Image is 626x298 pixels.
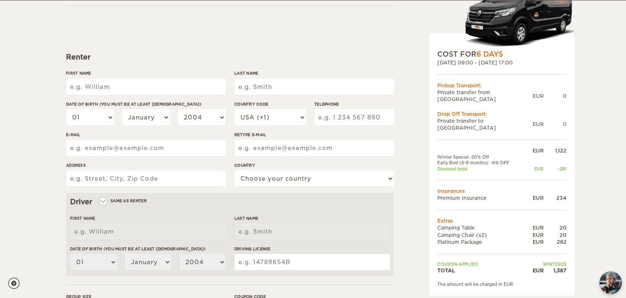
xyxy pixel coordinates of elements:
div: EUR [533,93,544,99]
div: The amount will be charged in EUR [437,282,566,287]
td: Premium Insurance [437,195,525,202]
label: Country [234,162,394,168]
label: Telephone [314,101,394,107]
div: EUR [525,195,544,202]
div: -291 [544,166,566,172]
td: Camping Table [437,225,525,232]
label: E-mail [66,132,226,138]
div: 0 [544,121,566,128]
td: Early Bird (6-9 months): -6% OFF [437,160,525,166]
button: chat-button [600,272,622,294]
div: Drop Off Transport: [437,110,566,117]
input: e.g. 1 234 567 890 [314,109,394,126]
td: Insurances [437,188,566,194]
label: Country Code [234,101,306,107]
div: [DATE] 09:00 - [DATE] 17:00 [437,59,566,66]
div: 20 [544,232,566,238]
div: Driver [70,197,390,207]
label: Date of birth (You must be at least [DEMOGRAPHIC_DATA]) [70,246,226,252]
div: Renter [66,52,394,62]
div: EUR [525,147,544,154]
label: Address [66,162,226,168]
label: Last Name [234,70,394,76]
input: e.g. example@example.com [66,140,226,156]
div: Pickup Transport: [437,82,566,89]
input: e.g. William [70,223,226,240]
td: WINTER25 [525,261,566,267]
td: TOTAL [437,267,525,274]
div: 20 [544,225,566,232]
label: Driving License [234,246,390,252]
td: Extras [437,218,566,225]
input: e.g. Smith [234,79,394,95]
img: Freyja at Cozy Campers [600,272,622,294]
input: Same as renter [100,199,106,205]
label: First Name [70,215,226,221]
td: Winter Special -20% Off [437,155,525,160]
label: Retype E-mail [234,132,394,138]
td: Platinum Package [437,238,525,245]
td: Private transfer from [GEOGRAPHIC_DATA] [437,89,533,103]
td: Coupon applied [437,261,525,267]
td: Discount total [437,166,525,172]
td: Camping Chair (x2) [437,232,525,238]
input: e.g. Smith [234,223,390,240]
div: 1,387 [544,267,566,274]
label: Last Name [234,215,390,221]
div: 234 [544,195,566,202]
div: 282 [544,238,566,245]
td: Private transfer to [GEOGRAPHIC_DATA] [437,117,533,131]
input: e.g. 14789654B [234,254,390,270]
div: EUR [525,232,544,238]
div: 0 [544,93,566,99]
label: Same as renter [100,197,147,205]
div: EUR [525,225,544,232]
div: EUR [525,166,544,172]
input: e.g. William [66,79,226,95]
div: EUR [525,238,544,245]
span: 6 Days [476,50,503,58]
div: EUR [533,121,544,128]
input: e.g. Street, City, Zip Code [66,170,226,187]
div: COST FOR [437,49,566,59]
a: Cookie settings [8,278,25,289]
label: First Name [66,70,226,76]
label: Date of birth (You must be at least [DEMOGRAPHIC_DATA]) [66,101,226,107]
input: e.g. example@example.com [234,140,394,156]
div: 1,122 [544,147,566,154]
div: EUR [525,267,544,274]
